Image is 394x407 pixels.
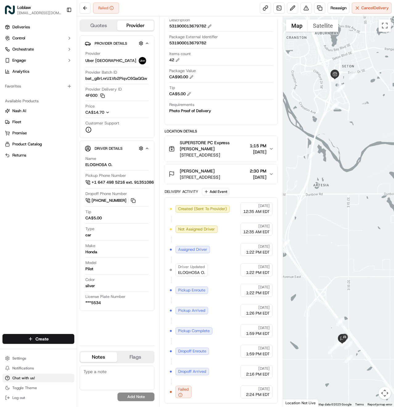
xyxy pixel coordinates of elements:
span: [DATE] [258,285,270,290]
span: 2:59 PM [86,96,101,100]
span: Returns [12,153,26,158]
button: Notes [80,352,117,362]
span: [DATE] [258,244,270,249]
span: ELOGHOSA O. [178,270,205,275]
span: Deliveries [12,24,30,30]
button: CA$14.70 [85,110,140,115]
button: SUPERSTORE PC Express [PERSON_NAME][STREET_ADDRESS]1:15 PM[DATE] [165,136,277,162]
div: 14 [282,239,290,247]
span: bat_gBrLnrU1Vb2PlqvC6QaQQw [85,76,147,81]
span: 12:58 PM [55,112,73,117]
span: 1:22 PM EDT [246,250,270,255]
a: Deliveries [2,22,74,32]
span: Fleet [12,119,21,125]
span: Notifications [12,366,34,371]
img: 1736555255976-a54dd68f-1ca7-489b-9aae-adbdc363a1c4 [12,96,17,101]
img: 1732323095091-59ea418b-cfe3-43c8-9ae0-d0d06d6fd42c [13,59,24,70]
img: 1736555255976-a54dd68f-1ca7-489b-9aae-adbdc363a1c4 [12,112,17,117]
img: Loblaw [5,5,15,15]
span: Price [85,104,95,109]
a: Open this area in Google Maps (opens a new window) [285,399,305,407]
span: 2:16 PM EDT [246,372,270,377]
div: 📗 [6,138,11,143]
span: Package External Identifier [169,34,218,40]
span: [DATE] [258,346,270,351]
button: Nash AI [2,106,74,116]
a: [PHONE_NUMBER] [85,197,137,204]
img: Nash [6,6,18,18]
img: Klarizel Pensader [6,106,16,116]
span: Pickup Arrived [178,308,205,313]
span: 2:30 PM [250,168,266,174]
div: 531900013679782 [169,23,212,29]
span: Not Assigned Driver [178,226,215,232]
div: 11 [337,84,345,92]
span: 2:24 PM EDT [246,392,270,397]
div: CA$5.00 [85,215,102,221]
a: Terms (opens in new tab) [355,403,364,406]
span: [DATE] [250,149,266,155]
span: Chat with us! [12,376,35,381]
div: Start new chat [28,59,101,65]
span: Type [85,226,94,232]
button: LoblawLoblaw[EMAIL_ADDRESS][DOMAIN_NAME] [2,2,64,17]
div: 17 [328,346,336,354]
span: [DATE] [258,366,270,371]
a: 💻API Documentation [50,135,101,146]
button: 4F600 [85,93,105,98]
span: 1:22 PM EDT [246,270,270,275]
span: 1:26 PM EDT [246,311,270,316]
span: SUPERSTORE PC Express [PERSON_NAME] [180,140,247,152]
div: Location Details [165,129,278,134]
span: Dropoff Enroute [178,348,206,354]
button: Loblaw [17,4,31,10]
button: Driver Details [85,143,149,153]
span: Pylon [61,153,75,157]
div: Past conversations [6,80,41,85]
span: Create [35,336,49,342]
button: Fleet [2,117,74,127]
a: Promise [5,130,72,136]
span: Promise [12,130,27,136]
div: CA$5.00 [169,91,191,97]
button: Engage [2,55,74,65]
span: [STREET_ADDRESS] [180,152,247,158]
span: Pickup Enroute [178,287,205,293]
a: +1 647 498 5216 ext. 91351086 [85,179,164,186]
span: Driver Details [95,146,122,151]
img: uber-new-logo.jpeg [139,57,146,64]
a: 📗Knowledge Base [4,135,50,146]
div: 10 [331,73,339,81]
img: 1736555255976-a54dd68f-1ca7-489b-9aae-adbdc363a1c4 [6,59,17,70]
span: 1:15 PM [250,143,266,149]
button: Log out [2,393,74,402]
div: 42 [169,57,180,63]
button: Flags [117,352,154,362]
p: Welcome 👋 [6,25,112,35]
button: Orchestrate [2,44,74,54]
button: Show street map [286,19,308,32]
span: Provider Batch ID [85,70,117,75]
span: [DATE] [258,305,270,310]
div: 19 [334,338,342,346]
span: API Documentation [58,138,99,144]
a: Returns [5,153,72,158]
span: +1 647 498 5216 ext. 91351086 [92,180,154,185]
span: 1:59 PM EDT [246,351,270,357]
div: silver [85,283,95,289]
span: Map data ©2025 Google [318,403,351,406]
button: Toggle Theme [2,384,74,392]
span: Tip [169,85,175,91]
button: Failed [93,2,119,14]
span: Customer Support [85,120,119,126]
button: Toggle fullscreen view [379,19,391,32]
span: Knowledge Base [12,138,47,144]
span: Dropoff Arrived [178,369,206,374]
a: Report a map error [367,403,392,406]
span: Control [12,35,25,41]
span: Provider Delivery ID [85,87,122,92]
span: Items count [169,51,191,57]
span: 12:35 AM EDT [243,229,270,235]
